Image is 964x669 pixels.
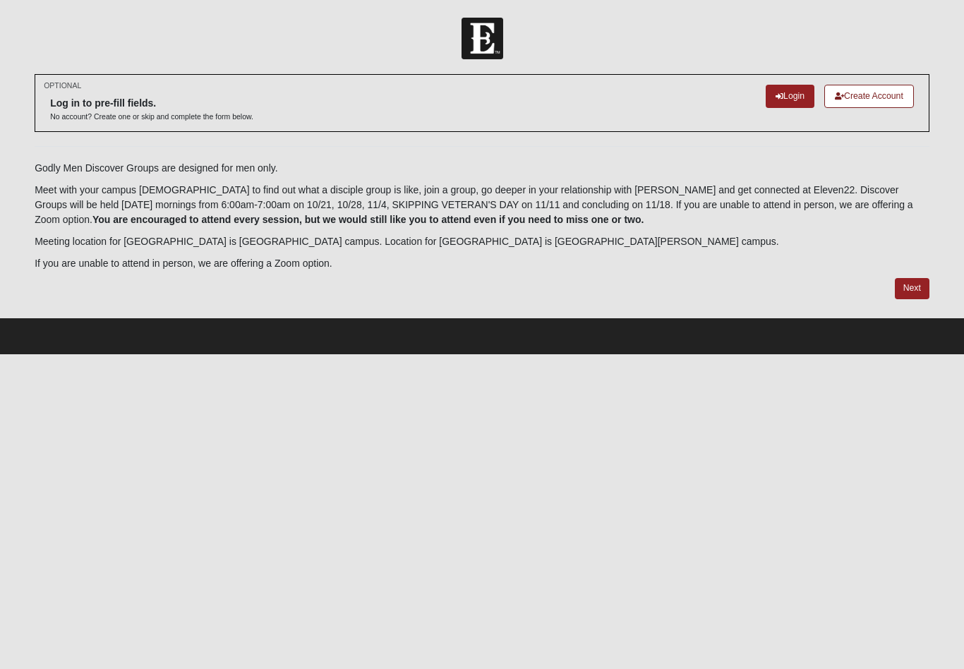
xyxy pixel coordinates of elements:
[35,256,929,271] p: If you are unable to attend in person, we are offering a Zoom option.
[895,278,929,299] a: Next
[35,234,929,249] p: Meeting location for [GEOGRAPHIC_DATA] is [GEOGRAPHIC_DATA] campus. Location for [GEOGRAPHIC_DATA...
[824,85,914,108] a: Create Account
[35,183,929,227] p: Meet with your campus [DEMOGRAPHIC_DATA] to find out what a disciple group is like, join a group,...
[462,18,503,59] img: Church of Eleven22 Logo
[92,214,644,225] b: You are encouraged to attend every session, but we would still like you to attend even if you nee...
[35,161,929,176] p: Godly Men Discover Groups are designed for men only.
[766,85,814,108] a: Login
[50,97,253,109] h6: Log in to pre-fill fields.
[44,80,81,91] small: OPTIONAL
[50,111,253,122] p: No account? Create one or skip and complete the form below.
